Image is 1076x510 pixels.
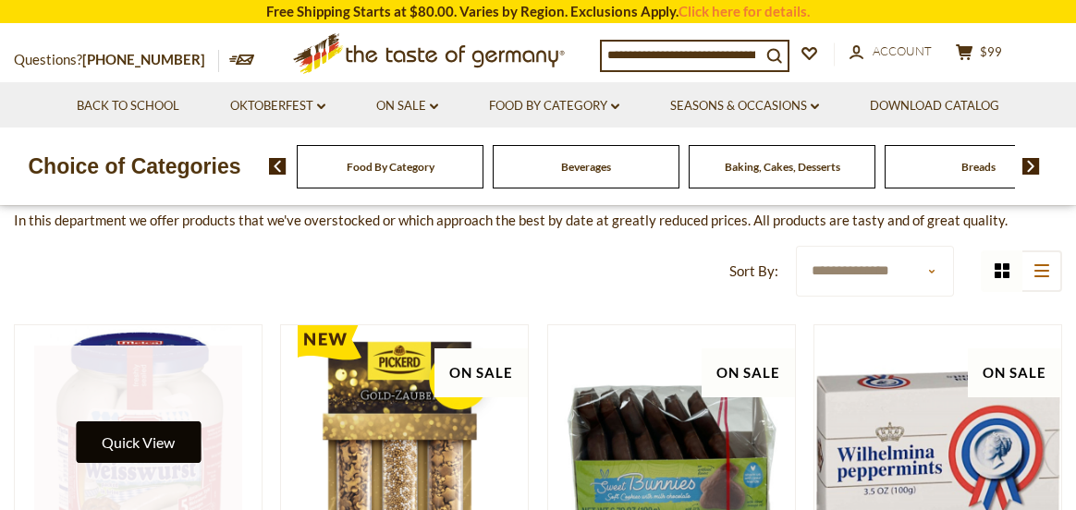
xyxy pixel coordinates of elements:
a: Food By Category [347,160,434,174]
button: Quick View [76,421,201,463]
a: Download Catalog [870,96,999,116]
img: previous arrow [269,158,287,175]
a: Oktoberfest [230,96,325,116]
img: next arrow [1022,158,1040,175]
p: In this department we offer products that we've overstocked or which approach the best by date at... [14,209,1062,232]
label: Sort By: [729,260,778,283]
a: [PHONE_NUMBER] [82,51,205,67]
a: Account [850,42,932,62]
span: Account [873,43,932,58]
a: Baking, Cakes, Desserts [725,160,840,174]
a: Back to School [77,96,179,116]
a: Beverages [561,160,611,174]
a: On Sale [376,96,438,116]
a: Breads [961,160,996,174]
button: $99 [951,43,1007,67]
a: Seasons & Occasions [670,96,819,116]
span: $99 [980,44,1002,59]
a: Food By Category [489,96,619,116]
a: Click here for details. [679,3,810,19]
p: Questions? [14,48,219,72]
